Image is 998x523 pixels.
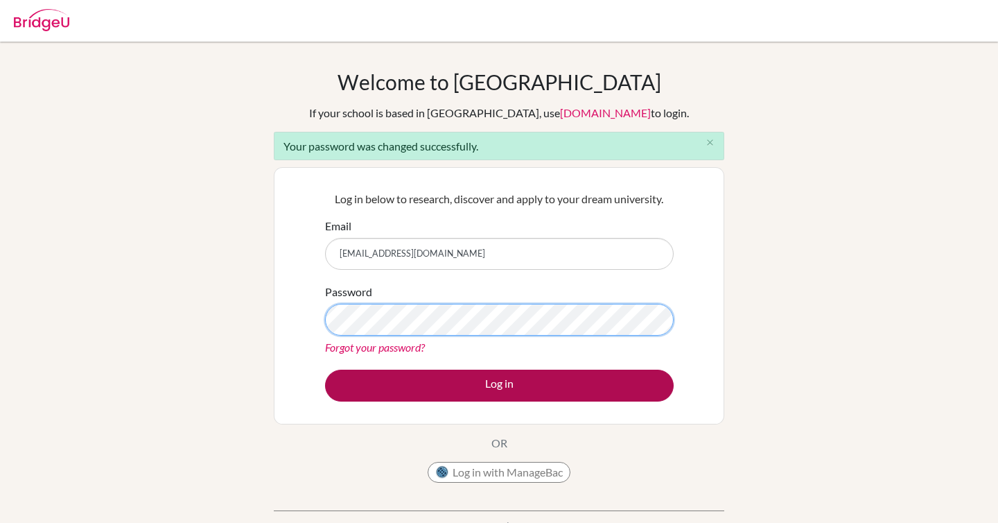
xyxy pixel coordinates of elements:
[325,191,674,207] p: Log in below to research, discover and apply to your dream university.
[428,462,570,483] button: Log in with ManageBac
[696,132,724,153] button: Close
[274,132,724,160] div: Your password was changed successfully.
[325,341,425,354] a: Forgot your password?
[325,370,674,402] button: Log in
[309,105,689,121] div: If your school is based in [GEOGRAPHIC_DATA], use to login.
[491,435,507,452] p: OR
[14,9,69,31] img: Bridge-U
[325,284,372,300] label: Password
[338,69,661,94] h1: Welcome to [GEOGRAPHIC_DATA]
[705,137,715,148] i: close
[325,218,351,234] label: Email
[560,106,651,119] a: [DOMAIN_NAME]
